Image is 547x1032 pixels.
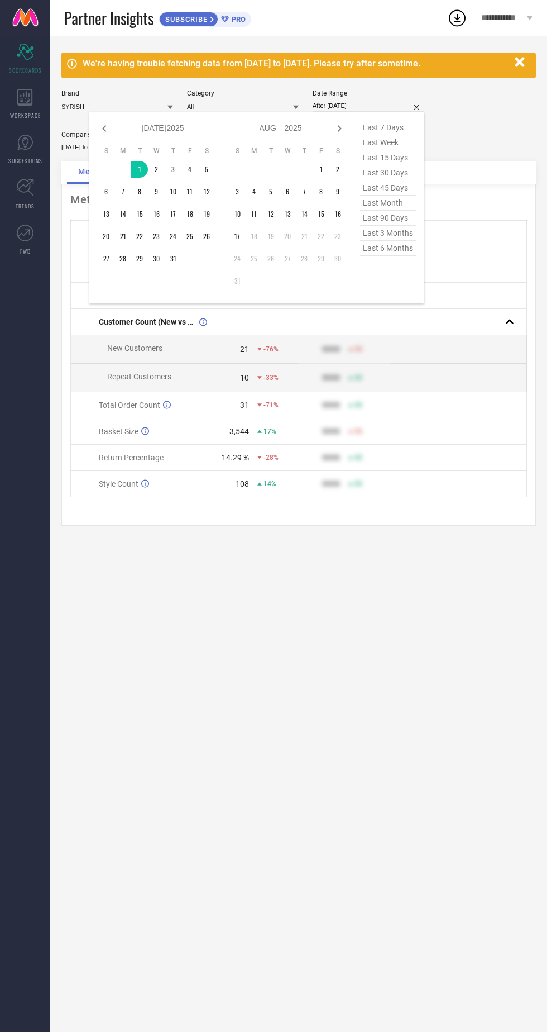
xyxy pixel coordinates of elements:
th: Tuesday [262,146,279,155]
td: Thu Aug 14 2025 [296,206,313,222]
div: 14.29 % [222,453,249,462]
td: Wed Jul 30 2025 [148,250,165,267]
td: Fri Aug 29 2025 [313,250,329,267]
div: Date Range [313,89,424,97]
span: 50 [354,454,362,462]
span: Partner Insights [64,7,153,30]
div: 9999 [322,345,340,354]
td: Wed Aug 27 2025 [279,250,296,267]
th: Thursday [296,146,313,155]
td: Tue Aug 05 2025 [262,183,279,200]
td: Tue Jul 08 2025 [131,183,148,200]
span: 50 [354,345,362,353]
td: Thu Jul 03 2025 [165,161,181,178]
td: Mon Jul 14 2025 [114,206,131,222]
span: 50 [354,374,362,382]
td: Thu Aug 21 2025 [296,228,313,245]
td: Mon Aug 25 2025 [246,250,262,267]
td: Mon Jul 21 2025 [114,228,131,245]
td: Sat Aug 09 2025 [329,183,346,200]
span: last 30 days [360,165,416,180]
td: Sat Jul 19 2025 [198,206,215,222]
td: Sun Jul 13 2025 [98,206,114,222]
input: Select date range [313,100,424,112]
span: last week [360,135,416,150]
div: 108 [236,479,249,488]
td: Sat Aug 23 2025 [329,228,346,245]
div: Brand [61,89,173,97]
div: We're having trouble fetching data from [DATE] to [DATE]. Please try after sometime. [83,58,509,69]
th: Friday [313,146,329,155]
td: Sat Aug 16 2025 [329,206,346,222]
div: 9999 [322,427,340,436]
span: Repeat Customers [107,372,171,381]
th: Monday [114,146,131,155]
div: Metrics [70,193,527,206]
td: Sat Aug 30 2025 [329,250,346,267]
th: Monday [246,146,262,155]
a: SUBSCRIBEPRO [159,9,251,27]
span: 50 [354,427,362,435]
td: Sun Jul 20 2025 [98,228,114,245]
td: Wed Aug 20 2025 [279,228,296,245]
td: Sun Aug 17 2025 [229,228,246,245]
td: Wed Aug 06 2025 [279,183,296,200]
td: Fri Aug 08 2025 [313,183,329,200]
td: Sat Jul 05 2025 [198,161,215,178]
span: last 15 days [360,150,416,165]
div: Category [187,89,299,97]
th: Saturday [198,146,215,155]
span: last month [360,196,416,211]
div: Next month [333,122,346,135]
span: Metrics [78,167,109,176]
td: Fri Jul 18 2025 [181,206,198,222]
div: Previous month [98,122,111,135]
td: Fri Jul 04 2025 [181,161,198,178]
span: last 6 months [360,241,416,256]
span: Return Percentage [99,453,164,462]
div: 21 [240,345,249,354]
td: Sun Aug 10 2025 [229,206,246,222]
input: Select comparison period [61,141,173,153]
td: Mon Jul 28 2025 [114,250,131,267]
div: 9999 [322,479,340,488]
span: -76% [263,345,279,353]
span: -28% [263,454,279,462]
th: Saturday [329,146,346,155]
td: Tue Jul 22 2025 [131,228,148,245]
div: 10 [240,373,249,382]
td: Tue Jul 01 2025 [131,161,148,178]
span: FWD [20,247,31,255]
td: Tue Aug 26 2025 [262,250,279,267]
span: -33% [263,374,279,382]
td: Thu Jul 31 2025 [165,250,181,267]
td: Tue Aug 12 2025 [262,206,279,222]
td: Sat Aug 02 2025 [329,161,346,178]
span: last 45 days [360,180,416,196]
span: Style Count [99,479,138,488]
th: Thursday [165,146,181,155]
td: Sun Aug 31 2025 [229,273,246,289]
div: 3,544 [229,427,249,436]
span: TRENDS [16,202,35,210]
span: 50 [354,401,362,409]
td: Sun Aug 03 2025 [229,183,246,200]
td: Thu Jul 10 2025 [165,183,181,200]
span: Total Order Count [99,401,160,410]
span: PRO [229,15,246,23]
td: Fri Aug 01 2025 [313,161,329,178]
td: Wed Jul 02 2025 [148,161,165,178]
span: 17% [263,427,276,435]
span: -71% [263,401,279,409]
td: Sat Jul 26 2025 [198,228,215,245]
td: Tue Jul 15 2025 [131,206,148,222]
div: 31 [240,401,249,410]
td: Fri Jul 25 2025 [181,228,198,245]
span: SCORECARDS [9,66,42,74]
td: Sun Jul 06 2025 [98,183,114,200]
td: Mon Aug 18 2025 [246,228,262,245]
span: Basket Size [99,427,138,436]
td: Sat Jul 12 2025 [198,183,215,200]
td: Sun Aug 24 2025 [229,250,246,267]
span: WORKSPACE [10,111,41,120]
